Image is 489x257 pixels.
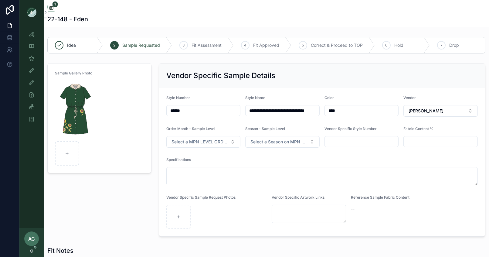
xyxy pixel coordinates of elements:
span: Sample Gallery Photo [55,71,92,75]
h1: Fit Notes [47,246,142,255]
h1: 22-148 - Eden [47,15,88,23]
span: Vendor Specific Sample Request Photos [166,195,236,200]
span: 4 [244,43,246,48]
span: 3 [182,43,185,48]
span: Select a Season on MPN Level [250,139,307,145]
span: Idea [67,42,76,48]
span: Style Number [166,95,190,100]
span: Specifications [166,157,191,162]
span: Reference Sample Fabric Content [351,195,409,200]
button: Select Button [166,136,241,148]
span: Fit Assessment [192,42,222,48]
img: Screenshot-2025-08-28-at-3.33.16-PM.png [55,81,97,139]
span: 5 [302,43,304,48]
span: Vendor Specific Style Number [324,126,377,131]
span: AC [28,235,35,242]
button: Select Button [245,136,320,148]
span: Style Name [245,95,265,100]
span: Sample Requested [122,42,160,48]
span: Color [324,95,334,100]
span: Season - Sample Level [245,126,285,131]
span: 7 [440,43,443,48]
span: 2 [113,43,115,48]
span: -- [351,207,355,213]
span: Correct & Proceed to TOP [311,42,363,48]
span: Select a MPN LEVEL ORDER MONTH [171,139,228,145]
span: Drop [449,42,459,48]
span: Vendor [403,95,416,100]
span: 1 [52,1,58,7]
span: Fabric Content % [403,126,433,131]
span: [PERSON_NAME] [409,108,443,114]
img: App logo [27,7,36,17]
button: 1 [47,5,55,12]
span: Fit Approved [253,42,279,48]
span: Vendor Specific Artwork Links [272,195,324,200]
button: Select Button [403,105,478,117]
span: Order Month - Sample Level [166,126,215,131]
div: scrollable content [19,24,44,132]
h2: Vendor Specific Sample Details [166,71,275,81]
span: Hold [394,42,403,48]
span: 6 [385,43,387,48]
